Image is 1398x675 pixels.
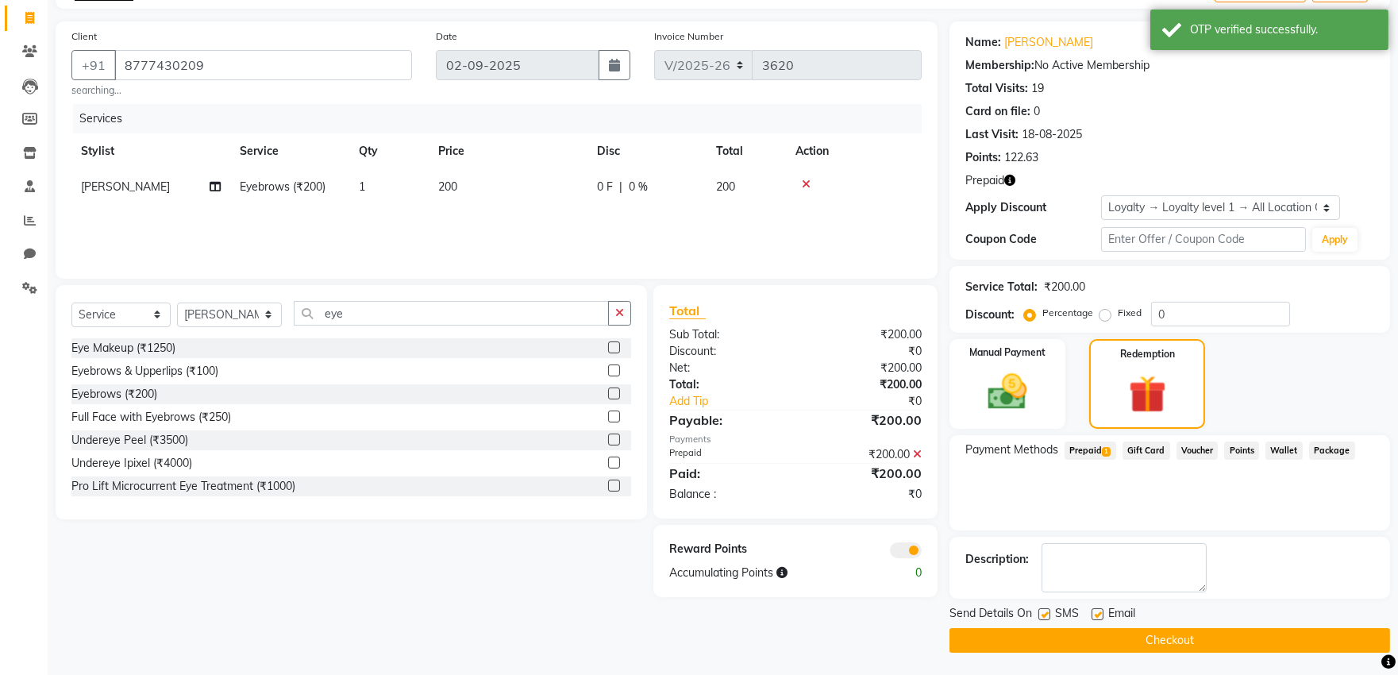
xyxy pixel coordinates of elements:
div: Apply Discount [965,199,1102,216]
img: _cash.svg [976,369,1039,415]
div: ₹0 [818,393,934,410]
div: ₹200.00 [795,446,934,463]
th: Stylist [71,133,230,169]
div: Eyebrows & Upperlips (₹100) [71,363,218,380]
span: Points [1224,442,1259,460]
div: 18-08-2025 [1022,126,1082,143]
div: Sub Total: [657,326,795,343]
input: Search by Name/Mobile/Email/Code [114,50,412,80]
th: Total [707,133,786,169]
span: Package [1309,442,1355,460]
div: Name: [965,34,1001,51]
div: Services [73,104,934,133]
span: SMS [1055,605,1079,625]
span: [PERSON_NAME] [81,179,170,194]
button: Checkout [949,628,1390,653]
div: Card on file: [965,103,1030,120]
span: 200 [438,179,457,194]
label: Manual Payment [969,345,1046,360]
img: _gift.svg [1117,371,1178,418]
span: Wallet [1265,442,1303,460]
span: 200 [716,179,735,194]
div: Membership: [965,57,1034,74]
div: Reward Points [657,541,795,558]
span: Gift Card [1123,442,1170,460]
div: ₹200.00 [1044,279,1085,295]
span: Email [1108,605,1135,625]
button: +91 [71,50,116,80]
span: Payment Methods [965,442,1058,458]
label: Date [436,29,457,44]
div: ₹0 [795,343,934,360]
div: ₹200.00 [795,376,934,393]
input: Enter Offer / Coupon Code [1101,227,1306,252]
div: Discount: [657,343,795,360]
span: Prepaid [965,172,1004,189]
div: Undereye Ipixel (₹4000) [71,455,192,472]
div: Eye Makeup (₹1250) [71,340,175,357]
label: Redemption [1120,347,1175,361]
div: 0 [1034,103,1040,120]
small: searching... [71,83,412,98]
span: | [619,179,622,195]
span: Voucher [1177,442,1219,460]
div: OTP verified successfully. [1190,21,1377,38]
th: Action [786,133,922,169]
div: Payable: [657,411,795,430]
input: Search or Scan [294,301,609,326]
th: Disc [587,133,707,169]
div: Balance : [657,486,795,503]
div: Service Total: [965,279,1038,295]
div: 0 [865,565,934,581]
div: Paid: [657,464,795,483]
div: Total: [657,376,795,393]
th: Service [230,133,349,169]
span: 1 [1102,447,1111,457]
span: 0 F [597,179,613,195]
div: Pro Lift Microcurrent Eye Treatment (₹1000) [71,478,295,495]
label: Invoice Number [654,29,723,44]
span: 1 [359,179,365,194]
th: Qty [349,133,429,169]
div: Accumulating Points [657,565,864,581]
span: Prepaid [1065,442,1116,460]
div: ₹0 [795,486,934,503]
span: Total [669,303,706,319]
label: Fixed [1118,306,1142,320]
div: Prepaid [657,446,795,463]
div: Full Face with Eyebrows (₹250) [71,409,231,426]
a: Add Tip [657,393,818,410]
th: Price [429,133,587,169]
div: Total Visits: [965,80,1028,97]
div: Description: [965,551,1029,568]
span: Eyebrows (₹200) [240,179,325,194]
a: [PERSON_NAME] [1004,34,1093,51]
div: ₹200.00 [795,360,934,376]
label: Client [71,29,97,44]
button: Apply [1312,228,1358,252]
div: No Active Membership [965,57,1374,74]
div: 19 [1031,80,1044,97]
div: Undereye Peel (₹3500) [71,432,188,449]
div: Eyebrows (₹200) [71,386,157,403]
div: Points: [965,149,1001,166]
label: Percentage [1042,306,1093,320]
div: Net: [657,360,795,376]
div: ₹200.00 [795,326,934,343]
span: Send Details On [949,605,1032,625]
div: Last Visit: [965,126,1019,143]
div: Payments [669,433,921,446]
div: Coupon Code [965,231,1102,248]
span: 0 % [629,179,648,195]
div: ₹200.00 [795,411,934,430]
div: Discount: [965,307,1015,323]
div: ₹200.00 [795,464,934,483]
div: 122.63 [1004,149,1038,166]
